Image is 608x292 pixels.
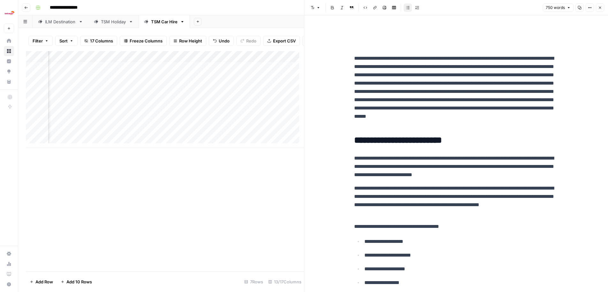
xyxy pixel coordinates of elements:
a: Browse [4,46,14,56]
div: ILM Destination [45,19,76,25]
button: Row Height [169,36,206,46]
button: Help + Support [4,279,14,289]
button: Export CSV [263,36,300,46]
button: Filter [28,36,53,46]
button: Sort [55,36,78,46]
img: Ice Travel Group Logo [4,7,15,19]
a: TSM Car Hire [139,15,190,28]
button: Undo [209,36,234,46]
span: Sort [59,38,68,44]
a: ILM Destination [33,15,88,28]
a: Usage [4,259,14,269]
button: Add 10 Rows [57,277,96,287]
div: 13/17 Columns [266,277,304,287]
button: 17 Columns [80,36,117,46]
span: Undo [219,38,230,44]
a: TSM Holiday [88,15,139,28]
a: Settings [4,249,14,259]
a: Home [4,36,14,46]
span: Add 10 Rows [66,279,92,285]
div: TSM Car Hire [151,19,178,25]
span: Redo [246,38,256,44]
span: Filter [33,38,43,44]
a: Insights [4,56,14,66]
button: Freeze Columns [120,36,167,46]
button: Add Row [26,277,57,287]
div: 7 Rows [242,277,266,287]
span: Freeze Columns [130,38,163,44]
a: Opportunities [4,66,14,77]
a: Your Data [4,77,14,87]
button: Workspace: Ice Travel Group [4,5,14,21]
button: Redo [236,36,261,46]
a: Learning Hub [4,269,14,279]
span: Add Row [35,279,53,285]
span: 17 Columns [90,38,113,44]
span: Row Height [179,38,202,44]
button: 750 words [543,4,574,12]
span: Export CSV [273,38,296,44]
div: TSM Holiday [101,19,126,25]
span: 750 words [546,5,565,11]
